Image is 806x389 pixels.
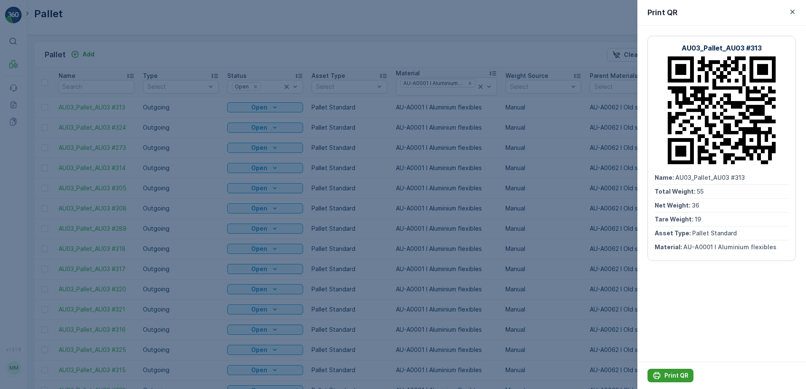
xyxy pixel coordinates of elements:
button: Print QR [647,369,693,382]
p: AU03_Pallet_AU03 #313 [682,43,762,53]
span: AU-A0001 I Aluminium flexibles [683,243,776,250]
p: Print QR [664,371,688,380]
span: Tare Weight : [655,216,695,223]
span: Total Weight : [655,188,697,195]
span: Name : [655,174,675,181]
span: Net Weight : [655,202,692,209]
span: 55 [697,188,704,195]
span: Pallet Standard [692,229,737,237]
p: Print QR [647,7,677,19]
span: 36 [692,202,699,209]
span: AU03_Pallet_AU03 #313 [675,174,745,181]
span: Material : [655,243,683,250]
span: Asset Type : [655,229,692,237]
span: 19 [695,216,701,223]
